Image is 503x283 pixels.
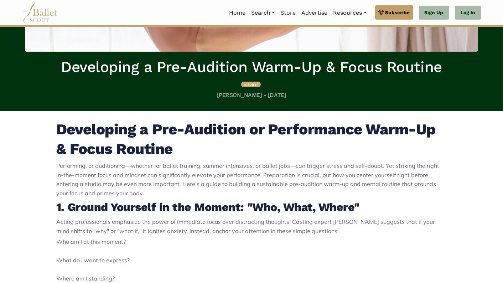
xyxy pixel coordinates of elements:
[25,57,478,77] h1: Developing a Pre-Audition Warm-Up & Focus Routine
[278,5,299,20] a: Store
[56,218,435,235] span: Acting professionals emphasize the power of immediate focus over distracting thoughts. Casting ex...
[385,9,410,16] span: Subscribe
[378,9,384,16] img: gem.svg
[241,81,261,88] a: advice
[56,120,436,158] strong: Developing a Pre-Audition or Performance Warm-Up & Focus Routine
[299,5,330,20] a: Advertise
[419,6,449,20] a: Sign Up
[244,82,258,87] span: advice
[25,92,478,99] h5: [PERSON_NAME] - [DATE]
[56,162,439,197] span: Performing, or auditioning—whether for ballet training, summer intensives, or ballet jobs—can tri...
[455,6,481,20] a: Log In
[226,5,248,20] a: Home
[56,257,130,264] span: What do I want to express?
[56,275,115,282] span: Where am I standing?
[56,238,126,245] span: Who am I at this moment?
[330,5,369,20] a: Resources
[248,5,278,20] a: Search
[375,5,413,20] a: Subscribe
[56,200,359,214] strong: 1. Ground Yourself in the Moment: "Who, What, Where"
